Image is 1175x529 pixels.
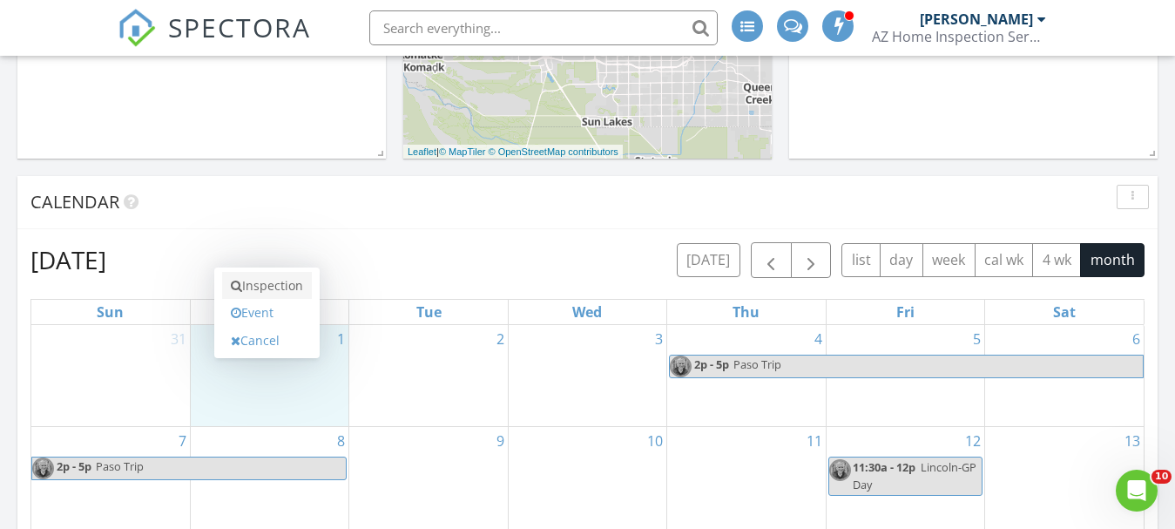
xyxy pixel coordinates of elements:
button: cal wk [975,243,1034,277]
a: Saturday [1050,300,1079,324]
a: Event [222,299,312,327]
span: 2p - 5p [693,356,730,377]
td: Go to September 2, 2025 [349,325,508,427]
span: 11:30a - 12p [853,459,915,475]
a: Go to September 2, 2025 [493,325,508,353]
div: | [403,145,623,159]
a: Thursday [729,300,763,324]
a: Go to September 8, 2025 [334,427,348,455]
a: Go to September 4, 2025 [811,325,826,353]
a: Go to September 7, 2025 [175,427,190,455]
a: Sunday [93,300,127,324]
a: Go to September 1, 2025 [334,325,348,353]
span: Calendar [30,190,119,214]
span: Lincoln-GP Day [853,459,976,492]
button: Next month [791,242,832,278]
a: Go to August 31, 2025 [167,325,190,353]
a: Inspection [222,272,312,300]
span: 2p - 5p [56,458,92,479]
a: SPECTORA [118,24,311,60]
span: 10 [1151,470,1172,484]
a: Leaflet [408,146,436,157]
td: Go to September 1, 2025 [190,325,348,427]
a: Go to September 10, 2025 [644,427,666,455]
a: Go to September 12, 2025 [962,427,984,455]
td: Go to September 6, 2025 [985,325,1144,427]
div: [PERSON_NAME] [920,10,1033,28]
a: Cancel [222,327,312,355]
a: Wednesday [569,300,605,324]
td: Go to September 4, 2025 [667,325,826,427]
button: 4 wk [1032,243,1081,277]
button: month [1080,243,1145,277]
a: © OpenStreetMap contributors [489,146,618,157]
a: Go to September 6, 2025 [1129,325,1144,353]
a: Go to September 9, 2025 [493,427,508,455]
img: The Best Home Inspection Software - Spectora [118,9,156,47]
button: [DATE] [677,243,740,277]
span: SPECTORA [168,9,311,45]
div: AZ Home Inspection Services [872,28,1046,45]
button: Previous month [751,242,792,278]
img: bob__headshot.jpg [829,459,851,481]
h2: [DATE] [30,242,106,277]
a: Go to September 5, 2025 [969,325,984,353]
span: Paso Trip [96,458,144,474]
a: Friday [893,300,918,324]
a: Go to September 3, 2025 [652,325,666,353]
a: Go to September 11, 2025 [803,427,826,455]
button: list [841,243,881,277]
button: week [922,243,976,277]
td: Go to September 3, 2025 [508,325,666,427]
a: Go to September 13, 2025 [1121,427,1144,455]
button: day [880,243,923,277]
a: Tuesday [413,300,445,324]
a: © MapTiler [439,146,486,157]
img: bob__headshot.jpg [32,458,54,479]
td: Go to August 31, 2025 [31,325,190,427]
iframe: Intercom live chat [1116,470,1158,512]
td: Go to September 5, 2025 [826,325,984,427]
span: Paso Trip [733,356,781,372]
img: bob__headshot.jpg [670,356,692,377]
input: Search everything... [369,10,718,45]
